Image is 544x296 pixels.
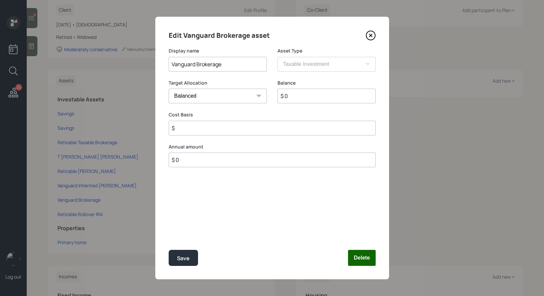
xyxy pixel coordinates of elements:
button: Save [169,250,198,266]
label: Balance [278,80,376,86]
label: Display name [169,47,267,54]
label: Cost Basis [169,111,376,118]
div: Save [177,254,190,263]
label: Target Allocation [169,80,267,86]
label: Annual amount [169,143,376,150]
h4: Edit Vanguard Brokerage asset [169,30,270,41]
button: Delete [348,250,375,266]
label: Asset Type [278,47,376,54]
